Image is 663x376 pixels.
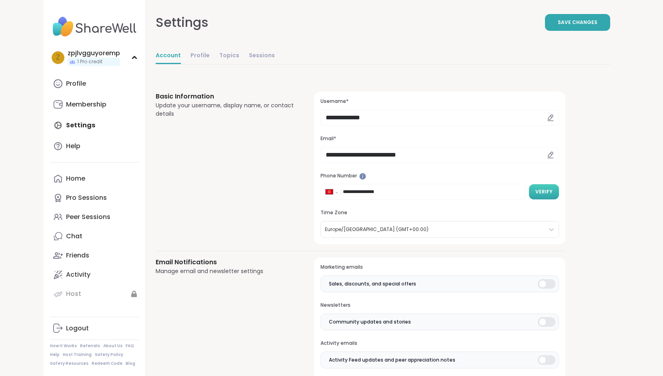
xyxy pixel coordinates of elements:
span: z [56,52,60,63]
a: Topics [219,48,239,64]
span: Community updates and stories [329,318,411,326]
h3: Email* [320,135,559,142]
button: Save Changes [545,14,610,31]
span: Save Changes [558,19,597,26]
button: Verify [529,184,559,199]
div: Chat [66,232,82,241]
div: Settings [156,13,208,32]
a: Profile [190,48,210,64]
div: Pro Sessions [66,193,107,202]
div: Logout [66,324,89,333]
div: Manage email and newsletter settings [156,267,295,275]
span: Sales, discounts, and special offers [329,280,416,288]
img: ShareWell Nav Logo [50,13,139,41]
div: Peer Sessions [66,213,110,221]
a: Peer Sessions [50,207,139,227]
a: Account [156,48,181,64]
a: Sessions [249,48,275,64]
h3: Basic Information [156,92,295,101]
h3: Username* [320,98,559,105]
a: Host [50,284,139,304]
h3: Newsletters [320,302,559,309]
a: Logout [50,319,139,338]
a: Friends [50,246,139,265]
div: zpjlvgguyoremp [68,49,120,58]
span: Verify [535,188,553,195]
a: FAQ [126,343,134,349]
div: Home [66,174,85,183]
h3: Marketing emails [320,264,559,271]
h3: Time Zone [320,209,559,216]
div: Profile [66,79,86,88]
a: Membership [50,95,139,114]
a: Redeem Code [92,361,122,366]
iframe: Spotlight [359,173,366,180]
a: How It Works [50,343,77,349]
a: Blog [126,361,135,366]
h3: Email Notifications [156,257,295,267]
a: Activity [50,265,139,284]
span: Activity Feed updates and peer appreciation notes [329,356,455,364]
a: Host Training [63,352,92,358]
a: Safety Resources [50,361,88,366]
span: 1 Pro credit [77,58,102,65]
div: Activity [66,270,90,279]
div: Friends [66,251,89,260]
div: Membership [66,100,106,109]
a: Home [50,169,139,188]
div: Host [66,290,81,298]
a: Help [50,352,60,358]
a: Chat [50,227,139,246]
a: About Us [103,343,122,349]
a: Safety Policy [95,352,123,358]
a: Help [50,137,139,156]
a: Profile [50,74,139,93]
h3: Phone Number [320,173,559,179]
div: Update your username, display name, or contact details [156,101,295,118]
a: Pro Sessions [50,188,139,207]
h3: Activity emails [320,340,559,347]
a: Referrals [80,343,100,349]
div: Help [66,142,80,151]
